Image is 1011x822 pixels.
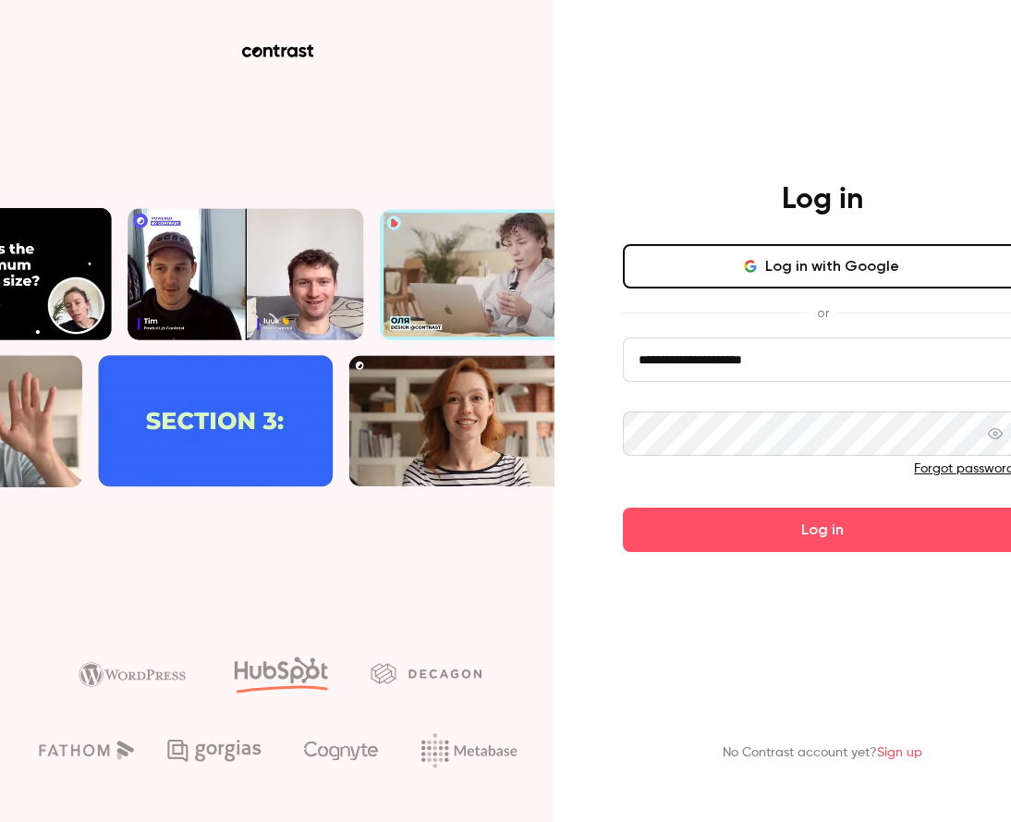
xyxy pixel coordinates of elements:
[782,181,863,218] h4: Log in
[723,743,922,763] p: No Contrast account yet?
[877,746,922,759] a: Sign up
[808,303,838,323] span: or
[371,663,481,683] img: decagon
